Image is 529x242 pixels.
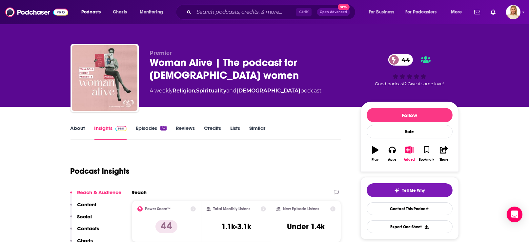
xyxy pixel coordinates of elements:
[435,142,452,166] button: Share
[115,126,127,131] img: Podchaser Pro
[182,5,362,20] div: Search podcasts, credits, & more...
[287,222,325,232] h3: Under 1.4k
[388,158,397,162] div: Apps
[70,213,92,226] button: Social
[451,8,462,17] span: More
[145,207,171,211] h2: Power Score™
[70,225,99,237] button: Contacts
[338,4,350,10] span: New
[70,189,122,201] button: Reach & Audience
[150,87,322,95] div: A weekly podcast
[70,201,97,213] button: Content
[375,81,444,86] span: Good podcast? Give it some love!
[155,220,177,233] p: 44
[367,220,453,233] button: Export One-Sheet
[367,183,453,197] button: tell me why sparkleTell Me Why
[135,7,172,17] button: open menu
[320,10,347,14] span: Open Advanced
[204,125,221,140] a: Credits
[488,7,498,18] a: Show notifications dropdown
[367,202,453,215] a: Contact This Podcast
[283,207,319,211] h2: New Episode Listens
[196,88,227,94] a: Spirituality
[140,8,163,17] span: Monitoring
[213,207,250,211] h2: Total Monthly Listens
[402,188,425,193] span: Tell Me Why
[5,6,68,18] img: Podchaser - Follow, Share and Rate Podcasts
[360,50,459,91] div: 44Good podcast? Give it some love!
[296,8,312,16] span: Ctrl K
[419,158,434,162] div: Bookmark
[77,7,109,17] button: open menu
[173,88,195,94] a: Religion
[401,7,446,17] button: open menu
[160,126,166,131] div: 57
[77,189,122,195] p: Reach & Audience
[195,88,196,94] span: ,
[176,125,195,140] a: Reviews
[249,125,265,140] a: Similar
[472,7,483,18] a: Show notifications dropdown
[395,54,413,66] span: 44
[227,88,237,94] span: and
[439,158,448,162] div: Share
[71,166,130,176] h1: Podcast Insights
[132,189,147,195] h2: Reach
[81,8,101,17] span: Podcasts
[364,7,403,17] button: open menu
[507,207,522,222] div: Open Intercom Messenger
[405,8,437,17] span: For Podcasters
[113,8,127,17] span: Charts
[317,8,350,16] button: Open AdvancedNew
[77,201,97,208] p: Content
[237,88,301,94] a: [DEMOGRAPHIC_DATA]
[230,125,240,140] a: Lists
[221,222,251,232] h3: 1.1k-3.1k
[372,158,378,162] div: Play
[194,7,296,17] input: Search podcasts, credits, & more...
[506,5,520,19] img: User Profile
[506,5,520,19] span: Logged in as leannebush
[72,45,137,111] img: Woman Alive | The podcast for Christian women
[394,188,399,193] img: tell me why sparkle
[367,142,384,166] button: Play
[94,125,127,140] a: InsightsPodchaser Pro
[506,5,520,19] button: Show profile menu
[71,125,85,140] a: About
[446,7,470,17] button: open menu
[150,50,172,56] span: Premier
[367,125,453,138] div: Rate
[367,108,453,122] button: Follow
[401,142,418,166] button: Added
[404,158,415,162] div: Added
[77,225,99,232] p: Contacts
[369,8,395,17] span: For Business
[136,125,166,140] a: Episodes57
[418,142,435,166] button: Bookmark
[77,213,92,220] p: Social
[109,7,131,17] a: Charts
[388,54,413,66] a: 44
[384,142,401,166] button: Apps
